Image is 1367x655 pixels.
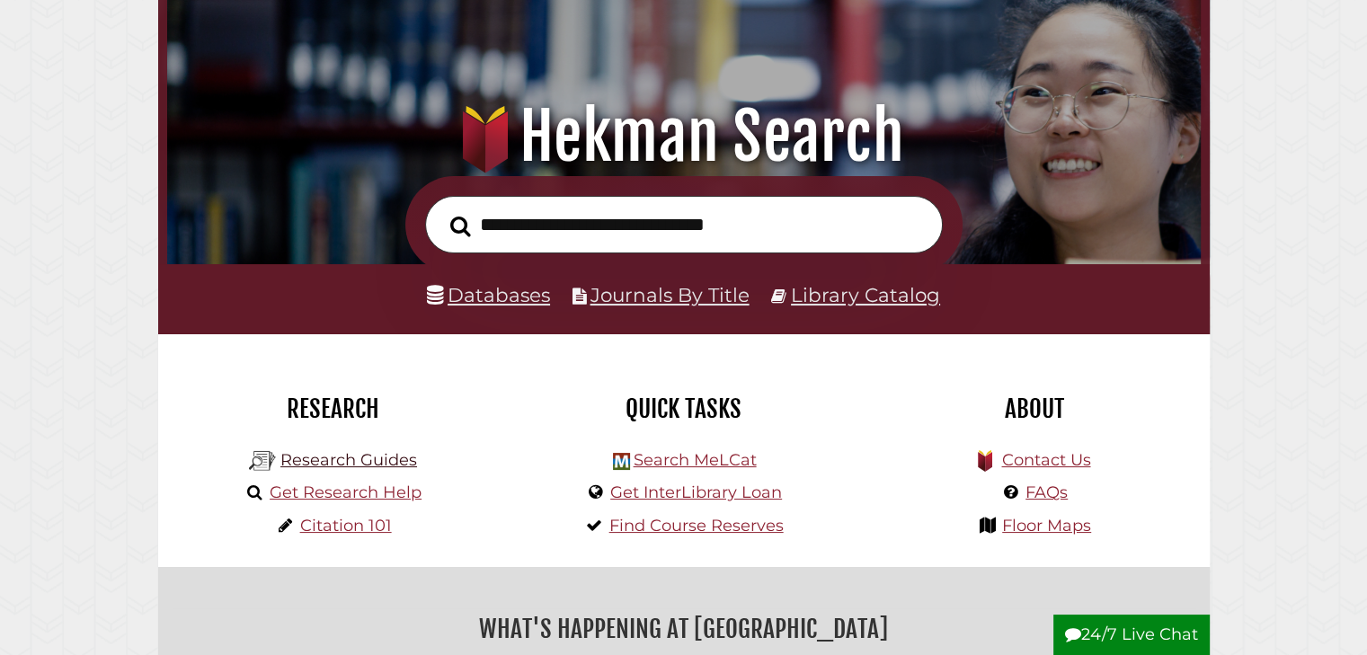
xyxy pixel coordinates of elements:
h2: Quick Tasks [522,394,846,424]
a: Search MeLCat [633,450,756,470]
a: Get Research Help [270,482,422,502]
a: Databases [427,283,550,306]
a: Citation 101 [300,516,392,536]
a: Research Guides [280,450,417,470]
a: Floor Maps [1002,516,1091,536]
a: FAQs [1025,482,1068,502]
button: Search [441,210,480,242]
h2: Research [172,394,495,424]
a: Find Course Reserves [609,516,784,536]
h2: About [873,394,1196,424]
a: Journals By Title [590,283,750,306]
a: Library Catalog [791,283,940,306]
img: Hekman Library Logo [249,447,276,474]
i: Search [450,215,471,236]
img: Hekman Library Logo [613,453,630,470]
a: Get InterLibrary Loan [610,482,782,502]
a: Contact Us [1001,450,1090,470]
h1: Hekman Search [187,97,1179,176]
h2: What's Happening at [GEOGRAPHIC_DATA] [172,608,1196,650]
